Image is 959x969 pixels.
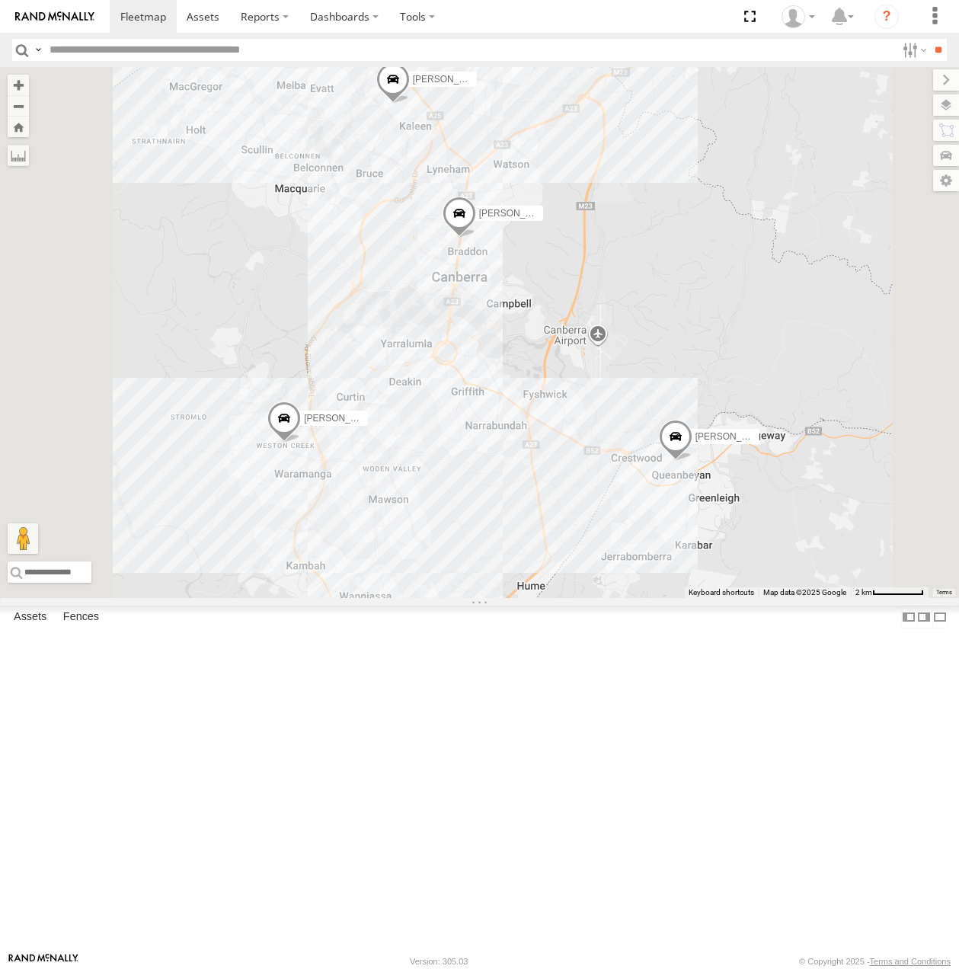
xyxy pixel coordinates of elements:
[8,117,29,137] button: Zoom Home
[412,73,487,84] span: [PERSON_NAME]
[874,5,899,29] i: ?
[32,39,44,61] label: Search Query
[8,95,29,117] button: Zoom out
[304,413,379,424] span: [PERSON_NAME]
[851,587,929,598] button: Map scale: 2 km per 64 pixels
[855,588,872,596] span: 2 km
[689,587,754,598] button: Keyboard shortcuts
[8,145,29,166] label: Measure
[936,590,952,596] a: Terms
[56,606,107,628] label: Fences
[763,588,846,596] span: Map data ©2025 Google
[8,523,38,554] button: Drag Pegman onto the map to open Street View
[8,75,29,95] button: Zoom in
[933,170,959,191] label: Map Settings
[8,954,78,969] a: Visit our Website
[776,5,820,28] div: Helen Mason
[916,606,932,628] label: Dock Summary Table to the Right
[799,957,951,966] div: © Copyright 2025 -
[897,39,929,61] label: Search Filter Options
[870,957,951,966] a: Terms and Conditions
[695,430,770,441] span: [PERSON_NAME]
[6,606,54,628] label: Assets
[901,606,916,628] label: Dock Summary Table to the Left
[478,208,554,219] span: [PERSON_NAME]
[15,11,94,22] img: rand-logo.svg
[932,606,948,628] label: Hide Summary Table
[410,957,468,966] div: Version: 305.03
